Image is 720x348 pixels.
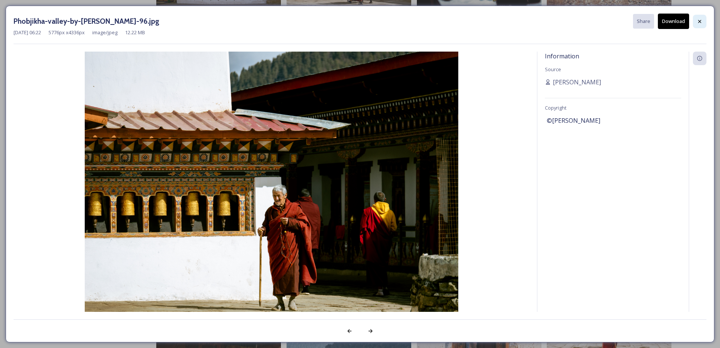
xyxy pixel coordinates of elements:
[545,104,566,111] span: Copyright
[49,29,85,36] span: 5776 px x 4336 px
[125,29,145,36] span: 12.22 MB
[545,52,579,60] span: Information
[547,116,600,125] span: ©[PERSON_NAME]
[553,78,601,87] span: [PERSON_NAME]
[14,16,159,27] h3: Phobjikha-valley-by-[PERSON_NAME]-96.jpg
[658,14,689,29] button: Download
[92,29,117,36] span: image/jpeg
[545,66,561,73] span: Source
[14,52,529,332] img: Phobjikha-valley-by-Alicia-Warner-96.jpg
[14,29,41,36] span: [DATE] 06:22
[633,14,654,29] button: Share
